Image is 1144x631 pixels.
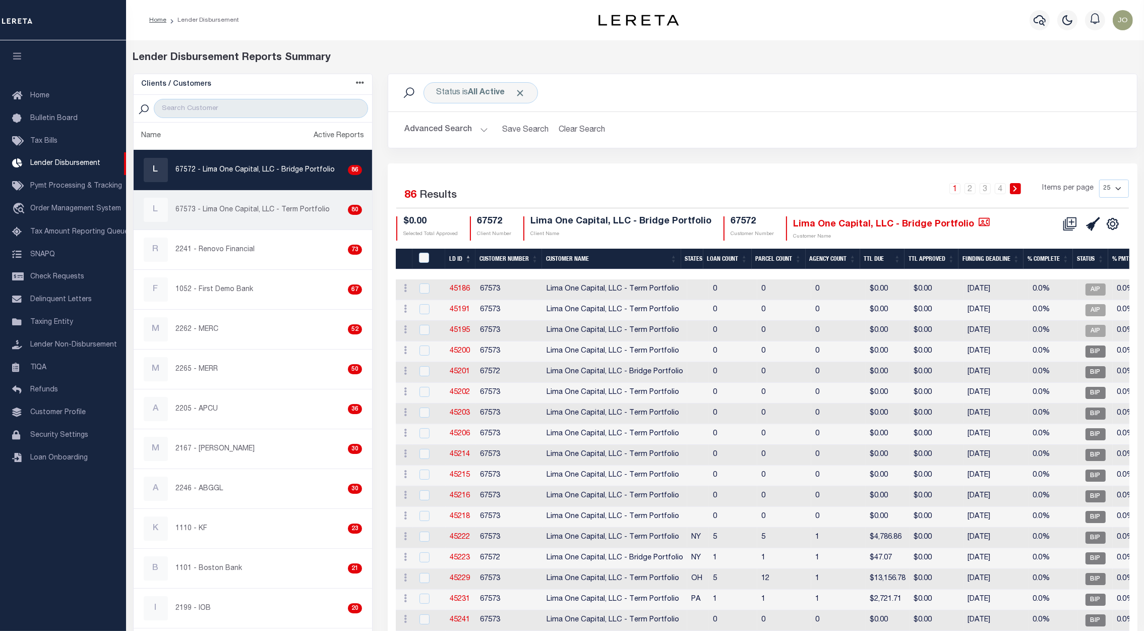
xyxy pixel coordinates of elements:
[348,205,362,215] div: 80
[450,534,470,541] a: 45222
[1086,470,1106,482] span: BIP
[543,362,687,383] td: Lima One Capital, LLC - Bridge Portfolio
[476,321,543,341] td: 67573
[731,216,774,227] h4: 67572
[450,554,470,561] a: 45223
[134,230,373,269] a: R2241 - Renovo Financial73
[757,300,811,321] td: 0
[866,486,910,507] td: $0.00
[477,216,511,227] h4: 67572
[450,513,470,520] a: 45218
[176,404,218,415] p: 2205 - APCU
[476,528,543,548] td: 67573
[450,389,470,396] a: 45202
[543,528,687,548] td: Lima One Capital, LLC - Term Portfolio
[30,319,73,326] span: Taxing Entity
[811,300,866,321] td: 0
[543,321,687,341] td: Lima One Capital, LLC - Term Portfolio
[476,548,543,569] td: 67572
[403,216,458,227] h4: $0.00
[1086,573,1106,585] span: BIP
[1029,404,1078,424] td: 0.0%
[866,383,910,404] td: $0.00
[811,445,866,466] td: 0
[709,528,757,548] td: 5
[964,528,1029,548] td: [DATE]
[144,317,168,341] div: M
[757,321,811,341] td: 0
[419,188,457,204] label: Results
[134,350,373,389] a: M2265 - MERR50
[866,507,910,528] td: $0.00
[348,444,362,454] div: 30
[811,362,866,383] td: 0
[30,251,55,258] span: SNAPQ
[811,404,866,424] td: 0
[811,424,866,445] td: 0
[542,249,681,269] th: Customer Name: activate to sort column ascending
[731,231,774,238] p: Customer Number
[476,590,543,610] td: 67573
[687,590,709,610] td: PA
[30,228,129,236] span: Tax Amount Reporting Queue
[142,80,212,89] h5: Clients / Customers
[144,397,168,421] div: A
[30,115,78,122] span: Bulletin Board
[476,569,543,590] td: 67573
[134,509,373,548] a: K1110 - KF23
[752,249,806,269] th: Parcel Count: activate to sort column ascending
[866,404,910,424] td: $0.00
[757,445,811,466] td: 0
[176,444,255,454] p: 2167 - [PERSON_NAME]
[450,451,470,458] a: 45214
[757,466,811,486] td: 0
[176,364,218,375] p: 2265 - MERR
[154,99,368,118] input: Search Customer
[1086,490,1106,502] span: BIP
[910,548,964,569] td: $0.00
[348,165,362,175] div: 86
[134,190,373,230] a: L67573 - Lima One Capital, LLC - Term Portfolio80
[949,183,960,194] a: 1
[543,341,687,362] td: Lima One Capital, LLC - Term Portfolio
[176,284,254,295] p: 1052 - First Demo Bank
[709,569,757,590] td: 5
[348,524,362,534] div: 23
[450,327,470,334] a: 45195
[543,383,687,404] td: Lima One Capital, LLC - Term Portfolio
[910,341,964,362] td: $0.00
[964,404,1029,424] td: [DATE]
[543,548,687,569] td: Lima One Capital, LLC - Bridge Portfolio
[30,364,46,371] span: TIQA
[475,249,542,269] th: Customer Number: activate to sort column ascending
[144,238,168,262] div: R
[709,466,757,486] td: 0
[476,507,543,528] td: 67573
[958,249,1023,269] th: Funding Deadline: activate to sort column ascending
[134,389,373,429] a: A2205 - APCU36
[866,300,910,321] td: $0.00
[450,285,470,293] a: 45186
[860,249,905,269] th: Ttl Due: activate to sort column ascending
[964,341,1029,362] td: [DATE]
[1029,321,1078,341] td: 0.0%
[30,92,49,99] span: Home
[348,404,362,414] div: 36
[450,616,470,623] a: 45241
[1029,528,1078,548] td: 0.0%
[476,362,543,383] td: 67572
[811,507,866,528] td: 0
[543,466,687,486] td: Lima One Capital, LLC - Term Portfolio
[811,383,866,404] td: 0
[477,231,511,238] p: Client Number
[709,445,757,466] td: 0
[468,89,505,97] b: All Active
[806,249,860,269] th: Agency Count: activate to sort column ascending
[964,466,1029,486] td: [DATE]
[1086,552,1106,564] span: BIP
[424,82,538,103] div: Status is
[1029,466,1078,486] td: 0.0%
[709,424,757,445] td: 0
[450,348,470,355] a: 45200
[134,549,373,588] a: B1101 - Boston Bank21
